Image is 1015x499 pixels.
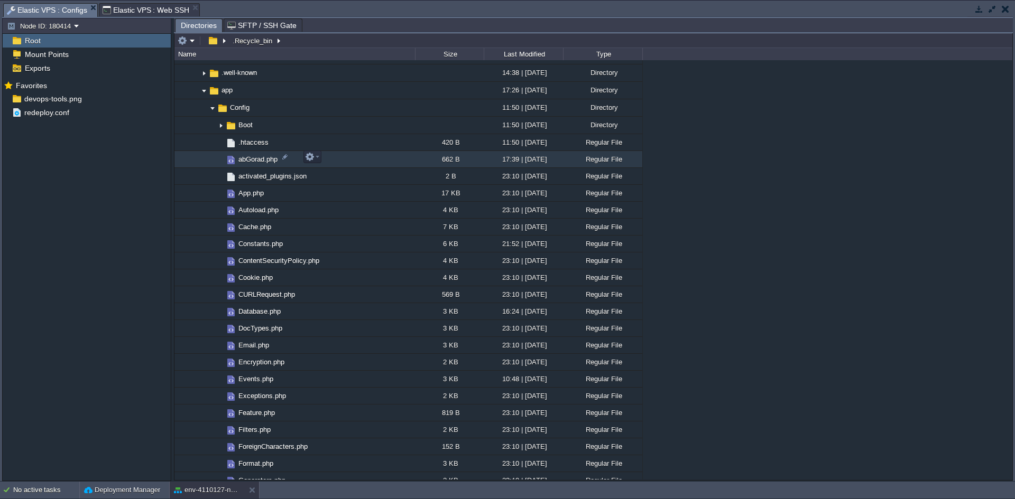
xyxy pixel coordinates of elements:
img: AMDAwAAAACH5BAEAAAAALAAAAAABAAEAAAICRAEAOw== [217,134,225,150]
img: AMDAwAAAACH5BAEAAAAALAAAAAABAAEAAAICRAEAOw== [225,239,237,250]
div: Regular File [563,303,642,319]
div: 23:10 | [DATE] [484,185,563,201]
div: 662 B [415,151,484,167]
img: AMDAwAAAACH5BAEAAAAALAAAAAABAAEAAAICRAEAOw== [200,82,208,99]
a: Filters.php [237,425,272,434]
div: Name [176,48,415,60]
span: Autoload.php [237,205,280,214]
img: AMDAwAAAACH5BAEAAAAALAAAAAABAAEAAAICRAEAOw== [225,222,237,233]
img: AMDAwAAAACH5BAEAAAAALAAAAAABAAEAAAICRAEAOw== [217,421,225,438]
img: AMDAwAAAACH5BAEAAAAALAAAAAABAAEAAAICRAEAOw== [217,236,225,252]
img: AMDAwAAAACH5BAEAAAAALAAAAAABAAEAAAICRAEAOw== [217,252,225,269]
div: 23:10 | [DATE] [484,404,563,421]
span: Cookie.php [237,273,274,282]
a: Format.php [237,459,275,468]
span: SFTP / SSH Gate [227,19,297,32]
img: AMDAwAAAACH5BAEAAAAALAAAAAABAAEAAAICRAEAOw== [217,102,228,114]
div: 152 B [415,438,484,455]
div: 2 KB [415,354,484,370]
img: AMDAwAAAACH5BAEAAAAALAAAAAABAAEAAAICRAEAOw== [217,303,225,319]
div: Regular File [563,421,642,438]
span: ContentSecurityPolicy.php [237,256,321,265]
div: Regular File [563,404,642,421]
div: Regular File [563,337,642,353]
div: Type [564,48,642,60]
div: 819 B [415,404,484,421]
img: AMDAwAAAACH5BAEAAAAALAAAAAABAAEAAAICRAEAOw== [200,65,208,81]
a: App.php [237,189,265,197]
span: Elastic VPS : Web SSH [103,4,190,16]
div: 11:50 | [DATE] [484,99,563,116]
img: AMDAwAAAACH5BAEAAAAALAAAAAABAAEAAAICRAEAOw== [225,408,237,419]
div: Regular File [563,236,642,252]
div: Directory [563,117,642,133]
img: AMDAwAAAACH5BAEAAAAALAAAAAABAAEAAAICRAEAOw== [217,151,225,167]
span: devops-tools.png [22,94,84,103]
div: 3 KB [415,455,484,472]
div: Regular File [563,455,642,472]
span: Events.php [237,374,275,383]
div: Last Modified [485,48,563,60]
img: AMDAwAAAACH5BAEAAAAALAAAAAABAAEAAAICRAEAOw== [225,323,237,335]
img: AMDAwAAAACH5BAEAAAAALAAAAAABAAEAAAICRAEAOw== [217,202,225,218]
img: AMDAwAAAACH5BAEAAAAALAAAAAABAAEAAAICRAEAOw== [225,458,237,470]
div: 420 B [415,134,484,150]
img: AMDAwAAAACH5BAEAAAAALAAAAAABAAEAAAICRAEAOw== [217,320,225,336]
img: AMDAwAAAACH5BAEAAAAALAAAAAABAAEAAAICRAEAOw== [217,337,225,353]
div: Regular File [563,219,642,235]
a: Root [23,36,42,45]
a: Exceptions.php [237,391,288,400]
div: Regular File [563,371,642,387]
span: .well-known [220,68,259,77]
img: AMDAwAAAACH5BAEAAAAALAAAAAABAAEAAAICRAEAOw== [217,371,225,387]
button: Node ID: 180414 [7,21,74,31]
div: Regular File [563,151,642,167]
div: Regular File [563,134,642,150]
img: AMDAwAAAACH5BAEAAAAALAAAAAABAAEAAAICRAEAOw== [225,272,237,284]
a: DocTypes.php [237,324,284,333]
div: 17:39 | [DATE] [484,151,563,167]
div: 11:50 | [DATE] [484,117,563,133]
span: Config [228,103,251,112]
div: Regular File [563,168,642,184]
div: 2 KB [415,472,484,488]
img: AMDAwAAAACH5BAEAAAAALAAAAAABAAEAAAICRAEAOw== [225,137,237,149]
img: AMDAwAAAACH5BAEAAAAALAAAAAABAAEAAAICRAEAOw== [208,100,217,116]
span: Mount Points [23,50,70,59]
img: AMDAwAAAACH5BAEAAAAALAAAAAABAAEAAAICRAEAOw== [217,269,225,286]
div: 23:10 | [DATE] [484,421,563,438]
div: 2 B [415,168,484,184]
div: 23:10 | [DATE] [484,354,563,370]
div: 4 KB [415,202,484,218]
button: env-4110127-new expertcloudconsulting site [174,485,241,495]
img: AMDAwAAAACH5BAEAAAAALAAAAAABAAEAAAICRAEAOw== [217,388,225,404]
span: app [220,86,234,95]
div: Regular File [563,269,642,286]
div: 23:10 | [DATE] [484,472,563,488]
div: 21:52 | [DATE] [484,236,563,252]
div: 3 KB [415,320,484,336]
a: Generators.php [237,476,287,485]
div: 3 KB [415,371,484,387]
div: 17 KB [415,185,484,201]
div: 10:48 | [DATE] [484,371,563,387]
div: 23:10 | [DATE] [484,252,563,269]
span: Constants.php [237,239,284,248]
img: AMDAwAAAACH5BAEAAAAALAAAAAABAAEAAAICRAEAOw== [217,219,225,235]
img: AMDAwAAAACH5BAEAAAAALAAAAAABAAEAAAICRAEAOw== [225,256,237,267]
div: Regular File [563,320,642,336]
a: Exports [23,63,52,73]
span: Directories [181,19,217,32]
span: activated_plugins.json [237,172,308,181]
img: AMDAwAAAACH5BAEAAAAALAAAAAABAAEAAAICRAEAOw== [225,441,237,453]
span: CURLRequest.php [237,290,297,299]
span: Elastic VPS : Configs [7,4,87,17]
img: AMDAwAAAACH5BAEAAAAALAAAAAABAAEAAAICRAEAOw== [217,286,225,303]
img: AMDAwAAAACH5BAEAAAAALAAAAAABAAEAAAICRAEAOw== [217,404,225,421]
